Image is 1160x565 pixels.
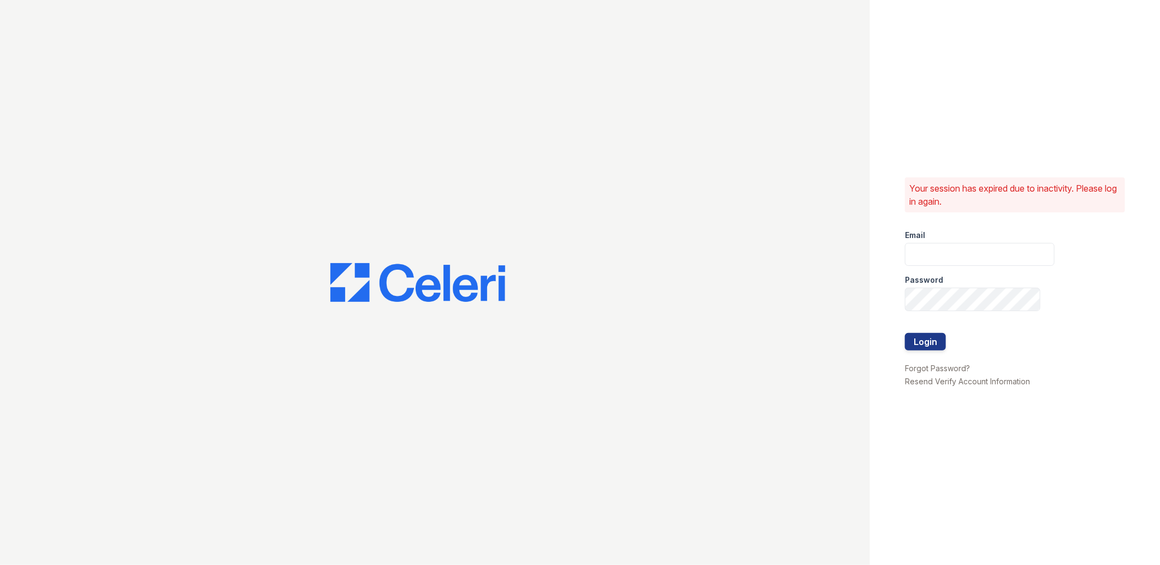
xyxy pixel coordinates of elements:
button: Login [905,333,946,350]
a: Resend Verify Account Information [905,377,1030,386]
label: Email [905,230,925,241]
img: CE_Logo_Blue-a8612792a0a2168367f1c8372b55b34899dd931a85d93a1a3d3e32e68fde9ad4.png [330,263,505,302]
label: Password [905,275,943,286]
a: Forgot Password? [905,364,970,373]
p: Your session has expired due to inactivity. Please log in again. [909,182,1121,208]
